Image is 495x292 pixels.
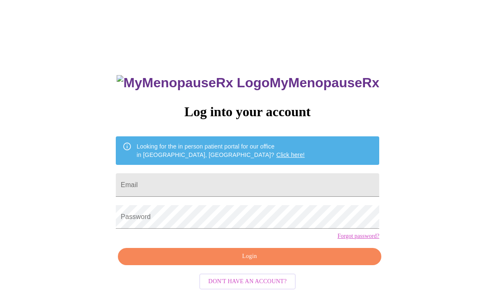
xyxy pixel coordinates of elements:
h3: MyMenopauseRx [117,75,379,91]
a: Forgot password? [337,233,379,240]
img: MyMenopauseRx Logo [117,75,269,91]
span: Don't have an account? [208,276,287,287]
h3: Log into your account [116,104,379,120]
a: Don't have an account? [197,277,298,284]
a: Click here! [276,151,305,158]
div: Looking for the in person patient portal for our office in [GEOGRAPHIC_DATA], [GEOGRAPHIC_DATA]? [137,139,305,162]
button: Login [118,248,381,265]
span: Login [128,251,372,262]
button: Don't have an account? [199,274,296,290]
